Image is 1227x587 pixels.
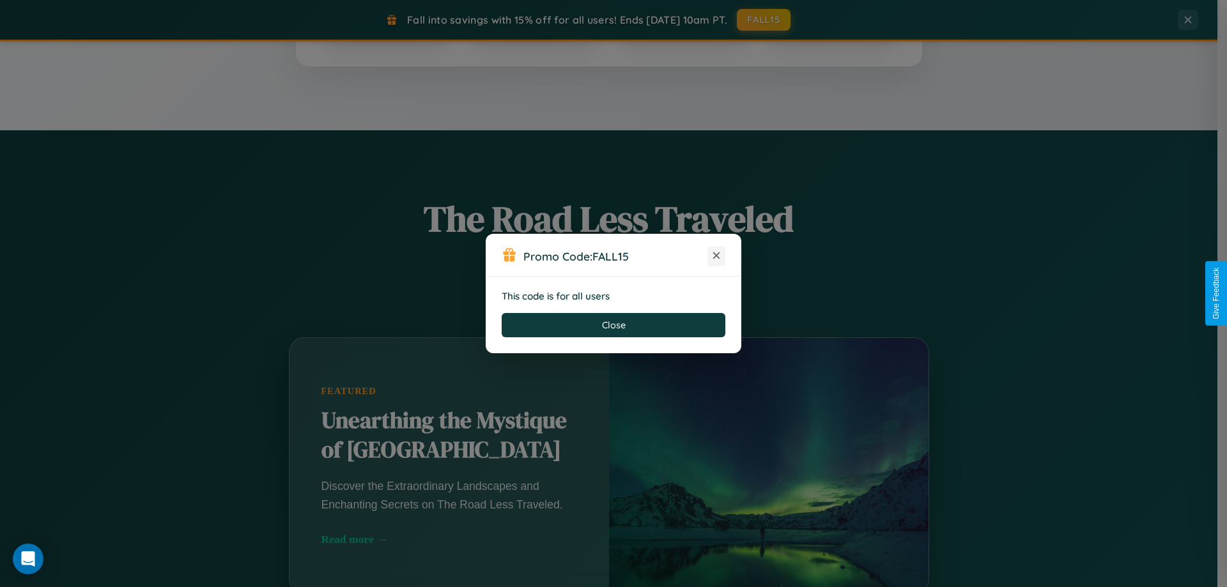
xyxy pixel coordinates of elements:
strong: This code is for all users [502,290,610,302]
button: Close [502,313,725,337]
h3: Promo Code: [523,249,707,263]
div: Open Intercom Messenger [13,544,43,574]
b: FALL15 [592,249,629,263]
div: Give Feedback [1212,268,1221,319]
